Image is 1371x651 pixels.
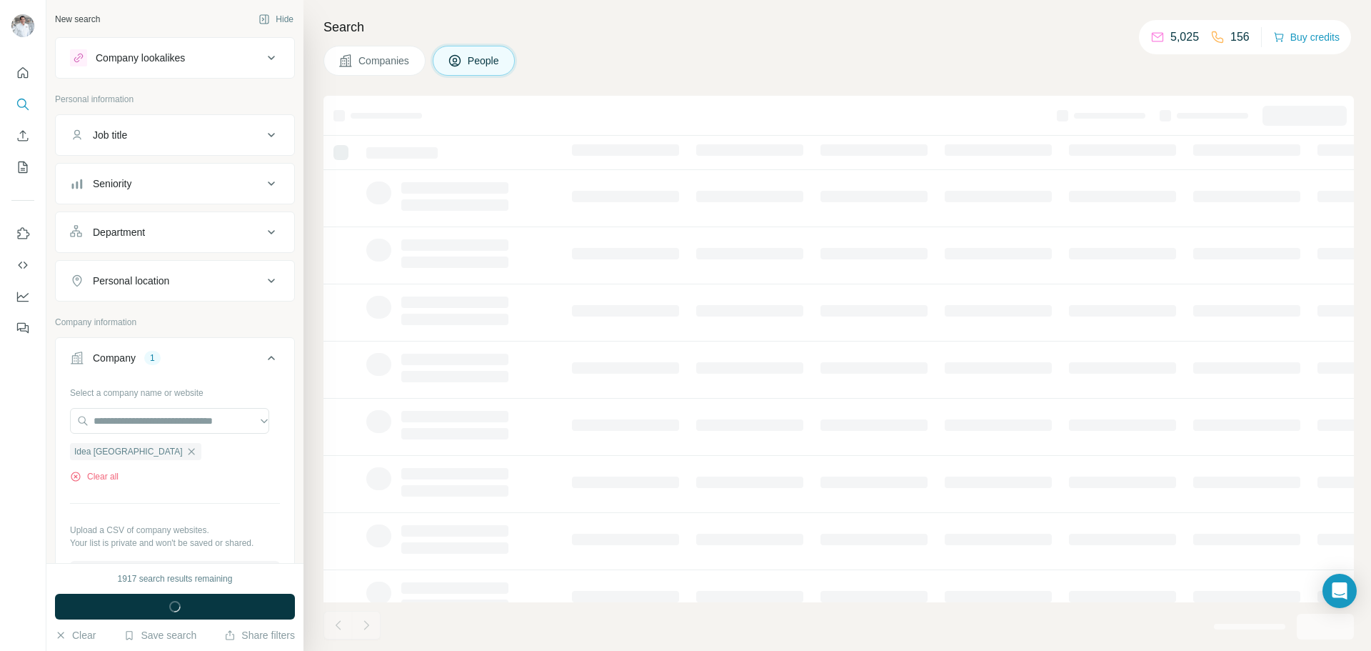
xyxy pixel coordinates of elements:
[56,41,294,75] button: Company lookalikes
[1170,29,1199,46] p: 5,025
[56,215,294,249] button: Department
[56,264,294,298] button: Personal location
[96,51,185,65] div: Company lookalikes
[1322,574,1357,608] div: Open Intercom Messenger
[358,54,411,68] span: Companies
[56,167,294,201] button: Seniority
[11,91,34,117] button: Search
[124,628,196,642] button: Save search
[70,381,280,399] div: Select a company name or website
[74,445,183,458] span: Idea [GEOGRAPHIC_DATA]
[1273,27,1340,47] button: Buy credits
[11,14,34,37] img: Avatar
[55,93,295,106] p: Personal information
[93,274,169,288] div: Personal location
[56,341,294,381] button: Company1
[248,9,303,30] button: Hide
[11,154,34,180] button: My lists
[11,123,34,149] button: Enrich CSV
[11,252,34,278] button: Use Surfe API
[93,225,145,239] div: Department
[468,54,501,68] span: People
[55,316,295,329] p: Company information
[56,118,294,152] button: Job title
[11,284,34,309] button: Dashboard
[11,60,34,86] button: Quick start
[93,351,136,365] div: Company
[70,537,280,550] p: Your list is private and won't be saved or shared.
[70,524,280,537] p: Upload a CSV of company websites.
[11,221,34,247] button: Use Surfe on LinkedIn
[55,628,96,642] button: Clear
[11,315,34,341] button: Feedback
[55,13,100,26] div: New search
[93,177,131,191] div: Seniority
[224,628,295,642] button: Share filters
[70,561,280,587] button: Upload a list of companies
[1230,29,1250,46] p: 156
[118,572,233,585] div: 1917 search results remaining
[323,17,1354,37] h4: Search
[144,352,161,364] div: 1
[70,470,119,483] button: Clear all
[93,128,127,142] div: Job title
